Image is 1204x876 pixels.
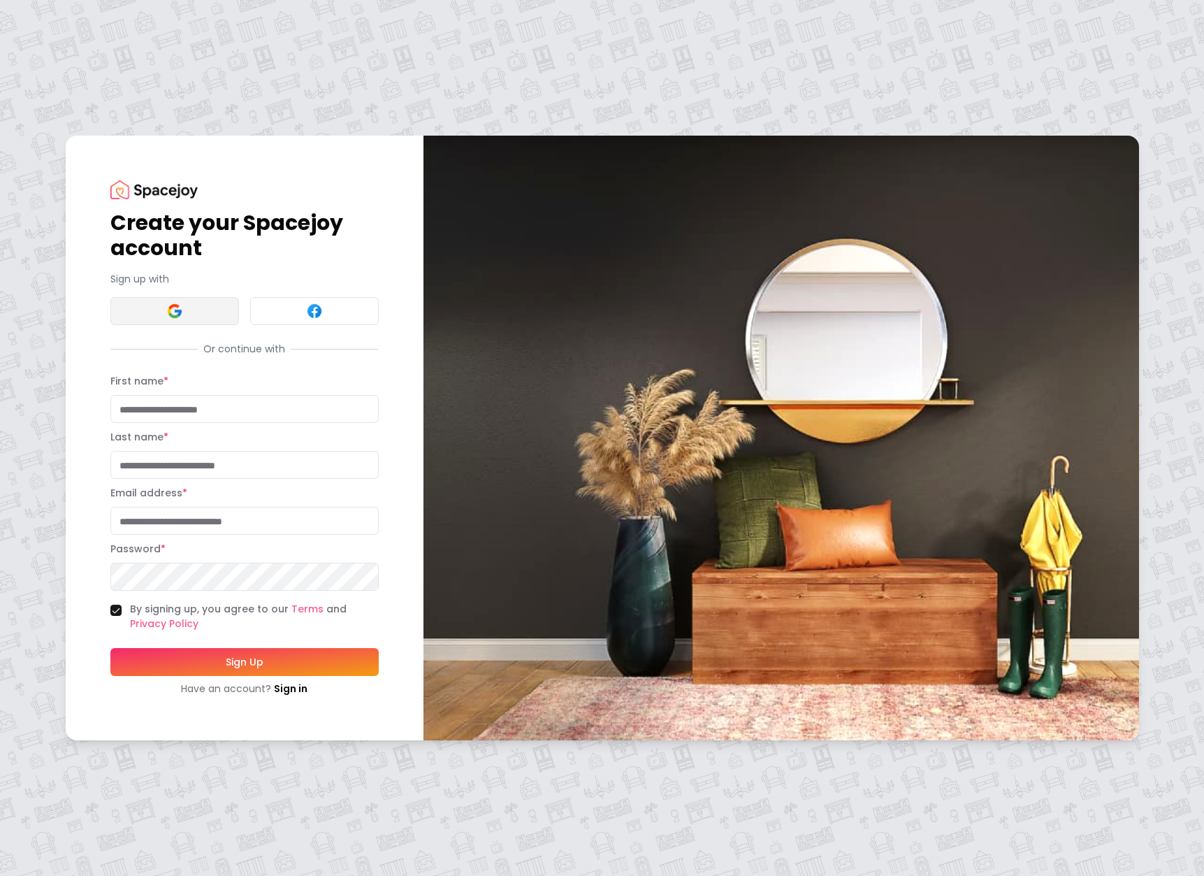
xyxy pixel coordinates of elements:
[166,303,183,319] img: Google signin
[306,303,323,319] img: Facebook signin
[110,542,166,556] label: Password
[110,374,168,388] label: First name
[423,136,1139,740] img: banner
[110,210,379,261] h1: Create your Spacejoy account
[198,342,291,356] span: Or continue with
[110,648,379,676] button: Sign Up
[110,430,168,444] label: Last name
[110,682,379,696] div: Have an account?
[110,486,187,500] label: Email address
[110,272,379,286] p: Sign up with
[291,602,324,616] a: Terms
[130,617,198,631] a: Privacy Policy
[110,180,198,199] img: Spacejoy Logo
[130,602,379,631] label: By signing up, you agree to our and
[274,682,307,696] a: Sign in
